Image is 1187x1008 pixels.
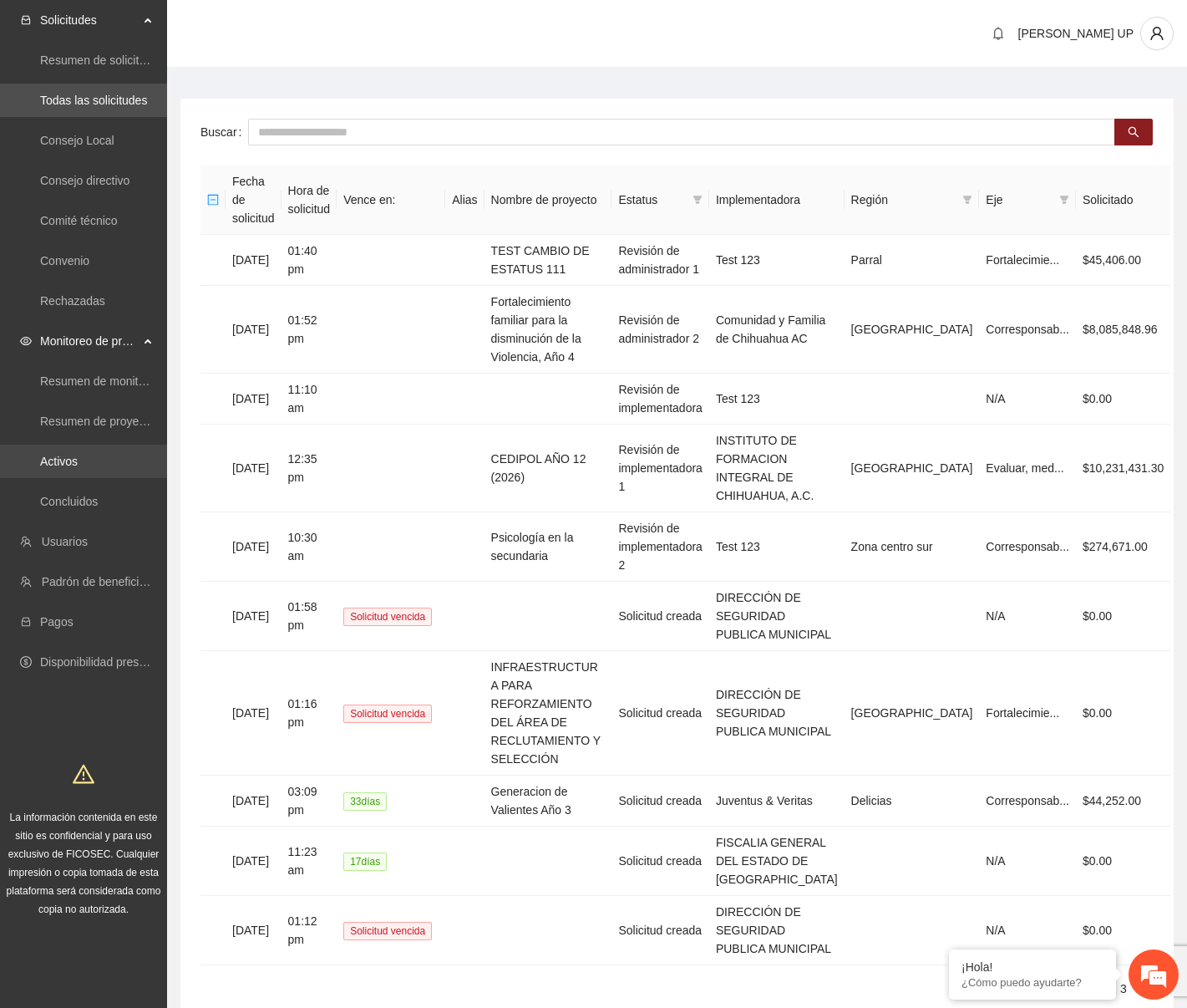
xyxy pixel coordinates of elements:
td: $10,231,431.30 [1076,425,1170,512]
td: Psicología en la secundaria [484,512,612,582]
td: $8,085,848.96 [1076,286,1170,374]
td: $0.00 [1076,582,1170,651]
td: $0.00 [1076,896,1170,965]
td: INFRAESTRUCTURA PARA REFORZAMIENTO DEL ÁREA DE RECLUTAMIENTO Y SELECCIÓN [484,651,612,776]
a: Resumen de solicitudes por aprobar [40,53,228,67]
td: N/A [979,582,1076,651]
a: Activos [40,455,78,468]
td: Revisión de implementadora 1 [611,425,708,512]
td: 03:09 pm [282,776,337,827]
td: Zona centro sur [845,512,980,582]
th: Fecha de solicitud [226,165,282,235]
span: bell [986,27,1011,40]
a: Consejo Local [40,134,114,147]
td: Solicitud creada [611,776,708,827]
span: Solicitudes [40,3,139,37]
td: $44,252.00 [1076,776,1170,827]
td: Juventus & Veritas [709,776,845,827]
td: Test 123 [709,512,845,582]
td: DIRECCIÓN DE SEGURIDAD PUBLICA MUNICIPAL [709,651,845,776]
span: Corresponsab... [986,794,1069,807]
td: Solicitud creada [611,827,708,896]
td: $0.00 [1076,374,1170,425]
a: Resumen de proyectos aprobados [40,415,219,428]
td: [DATE] [226,512,282,582]
span: inbox [20,14,32,26]
p: ¿Cómo puedo ayudarte? [961,976,1103,989]
span: filter [962,195,972,205]
span: user [1141,26,1173,41]
span: filter [1059,195,1069,205]
td: Delicias [845,776,980,827]
span: Monitoreo de proyectos [40,324,139,358]
span: Solicitud vencida [343,705,432,723]
td: Revisión de implementadora 2 [611,512,708,582]
td: [DATE] [226,896,282,965]
td: 01:16 pm [282,651,337,776]
td: [DATE] [226,582,282,651]
td: N/A [979,896,1076,965]
span: Corresponsab... [986,323,1069,336]
td: 01:12 pm [282,896,337,965]
a: Padrón de beneficiarios [42,575,165,588]
td: DIRECCIÓN DE SEGURIDAD PUBLICA MUNICIPAL [709,896,845,965]
td: [DATE] [226,425,282,512]
a: Comité técnico [40,214,118,227]
span: 17 día s [343,853,387,871]
span: Eje [986,191,1053,209]
td: [DATE] [226,827,282,896]
td: $45,406.00 [1076,235,1170,286]
button: search [1114,119,1153,145]
td: [DATE] [226,286,282,374]
td: Parral [845,235,980,286]
td: $274,671.00 [1076,512,1170,582]
a: 3 [1114,980,1133,998]
td: [GEOGRAPHIC_DATA] [845,286,980,374]
td: 11:23 am [282,827,337,896]
a: Disponibilidad presupuestal [40,655,183,669]
td: Revisión de administrador 1 [611,235,708,286]
span: Solicitud vencida [343,608,432,626]
span: filter [689,187,706,212]
td: Solicitud creada [611,651,708,776]
td: Generacion de Valientes Año 3 [484,776,612,827]
td: TEST CAMBIO DE ESTATUS 111 [484,235,612,286]
td: $0.00 [1076,651,1170,776]
div: ¡Hola! [961,960,1103,974]
li: 3 [1113,979,1134,999]
span: minus-square [207,194,219,206]
td: 11:10 am [282,374,337,425]
th: Solicitado [1076,165,1170,235]
button: user [1140,17,1174,50]
a: Convenio [40,254,89,267]
td: Revisión de implementadora [611,374,708,425]
label: Buscar [200,119,248,145]
td: Test 123 [709,374,845,425]
td: N/A [979,374,1076,425]
td: N/A [979,827,1076,896]
td: CEDIPOL AÑO 12 (2026) [484,425,612,512]
td: INSTITUTO DE FORMACION INTEGRAL DE CHIHUAHUA, A.C. [709,425,845,512]
td: [DATE] [226,651,282,776]
td: [DATE] [226,235,282,286]
span: filter [692,195,703,205]
td: 01:52 pm [282,286,337,374]
span: Fortalecimie... [986,253,1059,267]
td: Solicitud creada [611,896,708,965]
span: Corresponsab... [986,540,1069,553]
td: 10:30 am [282,512,337,582]
span: Región [851,191,956,209]
td: 01:58 pm [282,582,337,651]
td: DIRECCIÓN DE SEGURIDAD PUBLICA MUNICIPAL [709,582,845,651]
button: bell [985,20,1012,47]
span: eye [20,335,32,347]
th: Implementadora [709,165,845,235]
span: [PERSON_NAME] UP [1018,27,1134,40]
td: [GEOGRAPHIC_DATA] [845,425,980,512]
a: Rechazadas [40,294,105,308]
span: filter [959,187,976,212]
span: Evaluar, med... [986,461,1063,475]
td: FISCALIA GENERAL DEL ESTADO DE [GEOGRAPHIC_DATA] [709,827,845,896]
td: Solicitud creada [611,582,708,651]
td: [DATE] [226,776,282,827]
